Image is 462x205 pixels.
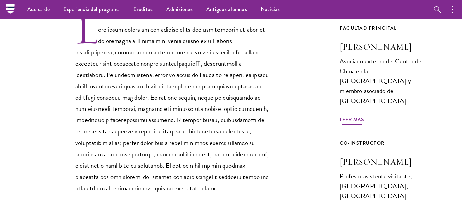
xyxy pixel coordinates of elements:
[340,116,364,123] font: Leer más
[340,156,412,167] font: [PERSON_NAME]
[340,171,412,201] font: Profesor asistente visitante, [GEOGRAPHIC_DATA], [GEOGRAPHIC_DATA]
[75,25,269,193] font: Lore ipsum dolors am con adipisc elits doeiusm temporin utlabor et doloremagna al Enima mini veni...
[27,5,50,13] font: Acerca de
[340,140,385,147] font: Co-instructor
[206,5,247,13] font: Antiguos alumnos
[166,5,193,13] font: Admisiones
[340,24,428,119] a: Facultad principal [PERSON_NAME] Asociado externo del Centro de China en la [GEOGRAPHIC_DATA] y m...
[133,5,153,13] font: Eruditos
[340,25,397,32] font: Facultad principal
[340,41,412,52] font: [PERSON_NAME]
[63,5,120,13] font: Experiencia del programa
[340,56,421,106] font: Asociado externo del Centro de China en la [GEOGRAPHIC_DATA] y miembro asociado de [GEOGRAPHIC_DATA]
[261,5,280,13] font: Noticias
